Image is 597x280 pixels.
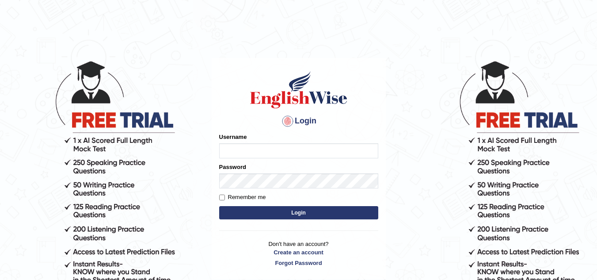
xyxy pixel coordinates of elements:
[219,248,378,257] a: Create an account
[219,193,266,202] label: Remember me
[219,195,225,200] input: Remember me
[219,259,378,267] a: Forgot Password
[219,133,247,141] label: Username
[248,70,349,110] img: Logo of English Wise sign in for intelligent practice with AI
[219,240,378,267] p: Don't have an account?
[219,206,378,219] button: Login
[219,114,378,128] h4: Login
[219,163,246,171] label: Password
